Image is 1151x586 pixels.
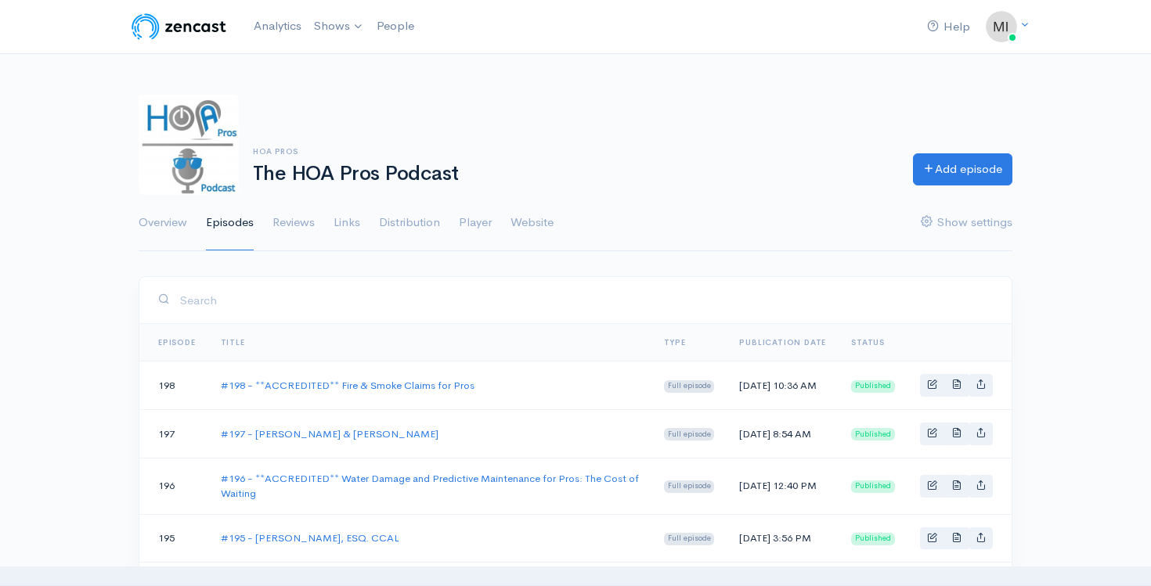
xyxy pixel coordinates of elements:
a: Publication date [739,337,826,347]
a: Title [221,337,245,347]
img: ZenCast Logo [129,11,229,42]
div: Basic example [920,374,993,397]
span: Full episode [664,428,715,440]
a: Help [921,10,976,44]
a: #196 - **ACCREDITED** Water Damage and Predictive Maintenance for Pros: The Cost of Waiting [221,472,639,501]
a: #198 - **ACCREDITED** Fire & Smoke Claims for Pros [221,379,474,392]
td: [DATE] 8:54 AM [727,409,839,458]
a: People [370,9,420,43]
span: Full episode [664,480,715,493]
a: Show settings [921,195,1012,251]
span: Full episode [664,533,715,545]
td: [DATE] 10:36 AM [727,361,839,410]
h6: HOA Pros [253,147,894,156]
span: Full episode [664,380,715,393]
td: [DATE] 3:56 PM [727,514,839,563]
a: Distribution [379,195,440,251]
a: Episode [158,337,196,347]
td: [DATE] 12:40 PM [727,458,839,514]
a: Add episode [913,153,1012,185]
span: Status [851,337,885,347]
td: 195 [139,514,208,563]
a: Shows [308,9,370,44]
a: #197 - [PERSON_NAME] & [PERSON_NAME] [221,427,438,440]
td: 196 [139,458,208,514]
a: Player [459,195,492,251]
a: Overview [139,195,187,251]
span: Published [851,480,895,493]
td: 197 [139,409,208,458]
a: Analytics [247,9,308,43]
input: Search [179,284,993,316]
span: Published [851,380,895,393]
div: Basic example [920,475,993,498]
img: ... [986,11,1017,42]
a: Type [664,337,686,347]
div: Basic example [920,527,993,550]
span: Published [851,533,895,545]
a: Episodes [206,195,254,251]
a: Links [334,195,360,251]
a: Reviews [272,195,315,251]
span: Published [851,428,895,440]
h1: The HOA Pros Podcast [253,163,894,185]
a: #195 - [PERSON_NAME], ESQ. CCAL [221,531,399,545]
a: Website [511,195,554,251]
td: 198 [139,361,208,410]
div: Basic example [920,422,993,445]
